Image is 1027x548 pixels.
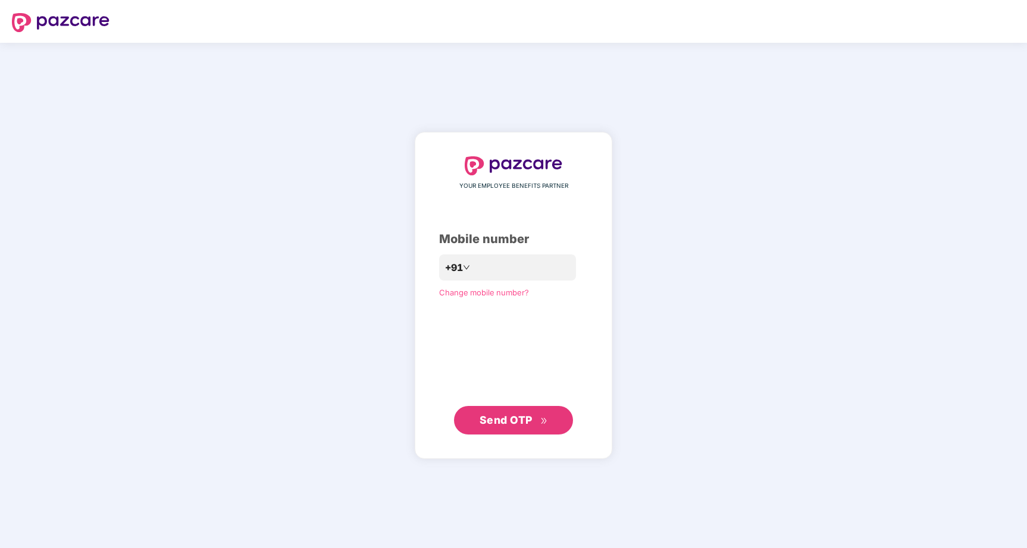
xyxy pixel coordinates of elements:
a: Change mobile number? [439,288,529,297]
span: down [463,264,470,271]
img: logo [465,156,562,175]
span: +91 [445,260,463,275]
span: YOUR EMPLOYEE BENEFITS PARTNER [459,181,568,191]
button: Send OTPdouble-right [454,406,573,434]
span: double-right [540,417,548,425]
div: Mobile number [439,230,588,248]
span: Send OTP [480,414,533,426]
img: logo [12,13,109,32]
